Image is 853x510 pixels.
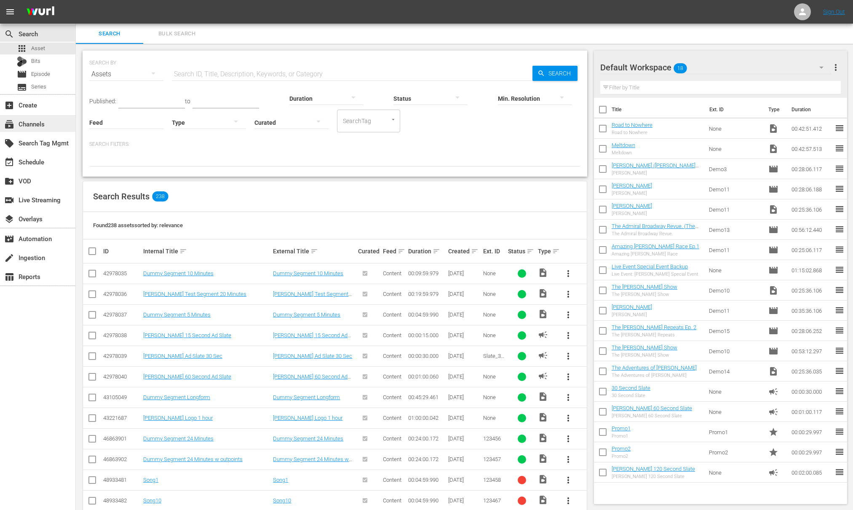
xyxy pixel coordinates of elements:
div: 46863901 [103,435,141,442]
td: 00:28:06.117 [788,159,834,179]
button: more_vert [558,408,578,428]
span: Video [538,495,548,505]
td: 00:35:36.106 [788,301,834,321]
span: reorder [834,325,845,336]
span: Content [383,477,401,483]
span: Live Streaming [4,195,14,205]
th: Ext. ID [704,98,763,121]
a: [PERSON_NAME] 60 Second Ad Slate [273,373,351,386]
span: Video [538,474,548,484]
span: reorder [834,143,845,153]
a: [PERSON_NAME] [612,304,652,310]
td: 00:28:06.188 [788,179,834,199]
span: Content [383,415,401,421]
td: 00:02:00.085 [788,462,834,483]
div: 01:00:00.042 [408,415,446,421]
span: Slate_30SEC [483,353,504,365]
td: 00:00:29.997 [788,422,834,442]
span: reorder [834,204,845,214]
span: 123456 [483,435,501,442]
td: 00:00:30.000 [788,381,834,402]
div: 00:19:59.979 [408,291,446,297]
span: more_vert [563,413,573,423]
div: Live Event: [PERSON_NAME] Special Event [612,271,698,277]
div: [DATE] [448,373,481,380]
div: None [483,270,505,276]
td: Demo11 [706,240,765,260]
a: Song10 [143,497,161,504]
span: more_vert [563,475,573,485]
div: The [PERSON_NAME] Show [612,292,677,297]
td: 00:53:12.297 [788,341,834,361]
div: Promo1 [612,433,631,439]
span: Content [383,497,401,504]
div: 00:00:30.000 [408,353,446,359]
div: None [483,415,505,421]
button: more_vert [558,346,578,366]
div: 00:09:59.979 [408,270,446,276]
img: ans4CAIJ8jUAAAAAAAAAAAAAAAAAAAAAAAAgQb4GAAAAAAAAAAAAAAAAAAAAAAAAJMjXAAAAAAAAAAAAAAAAAAAAAAAAgAT5G... [20,2,61,22]
span: Video [768,144,778,154]
a: Dummy Segment 10 Minutes [273,270,343,276]
span: Episode [768,306,778,316]
span: Video [538,268,548,278]
span: Content [383,435,401,442]
a: Sign Out [823,8,845,15]
div: [PERSON_NAME] [612,312,652,317]
div: None [483,311,505,318]
span: Search [4,29,14,39]
span: more_vert [563,268,573,279]
span: Ad [768,467,778,478]
span: Video [538,309,548,319]
div: Amazing [PERSON_NAME] Race [612,251,699,257]
td: 00:42:57.513 [788,139,834,159]
a: [PERSON_NAME] 15 Second Ad Slate [273,332,351,345]
a: Dummy Segment 24 Minutes w outpoints [273,456,352,469]
a: [PERSON_NAME] ([PERSON_NAME] (00:30:00)) [612,162,699,175]
td: 00:25:36.106 [788,280,834,301]
span: 123467 [483,497,501,504]
td: Demo3 [706,159,765,179]
div: None [483,373,505,380]
td: 00:00:29.997 [788,442,834,462]
span: reorder [834,285,845,295]
span: reorder [834,224,845,234]
div: Status [508,246,535,256]
div: 00:00:15.000 [408,332,446,338]
span: Video [538,433,548,443]
div: ID [103,248,141,255]
div: The Adventures of [PERSON_NAME] [612,373,697,378]
div: None [483,394,505,400]
span: Episode [17,69,27,79]
div: 30 Second Slate [612,393,650,398]
span: Ad [768,407,778,417]
span: reorder [834,467,845,477]
a: Dummy Segment 5 Minutes [143,311,211,318]
div: [PERSON_NAME] [612,211,652,216]
div: 48933482 [103,497,141,504]
button: Open [389,115,397,123]
div: [DATE] [448,456,481,462]
div: [DATE] [448,477,481,483]
div: 43105049 [103,394,141,400]
span: Schedule [4,157,14,167]
span: Episode [768,245,778,255]
a: Road to Nowhere [612,122,652,128]
p: Search Filters: [89,141,580,148]
td: 00:25:06.117 [788,240,834,260]
a: [PERSON_NAME] [612,183,652,189]
a: [PERSON_NAME] Ad Slate 30 Sec [273,353,352,359]
span: AD [538,371,548,381]
a: [PERSON_NAME] Logo 1 hour [143,415,213,421]
span: Video [538,288,548,298]
a: The Admiral Broadway Revue. (The Admiral Broadway Revue. (00:30:00)) [612,223,699,236]
div: Internal Title [143,246,271,256]
th: Title [612,98,704,121]
span: more_vert [563,310,573,320]
span: Video [538,454,548,464]
span: sort [398,247,405,255]
div: 00:04:59.990 [408,497,446,504]
td: 00:25:36.106 [788,199,834,220]
a: [PERSON_NAME] Logo 1 hour [273,415,342,421]
span: Search Tag Mgmt [4,138,14,148]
